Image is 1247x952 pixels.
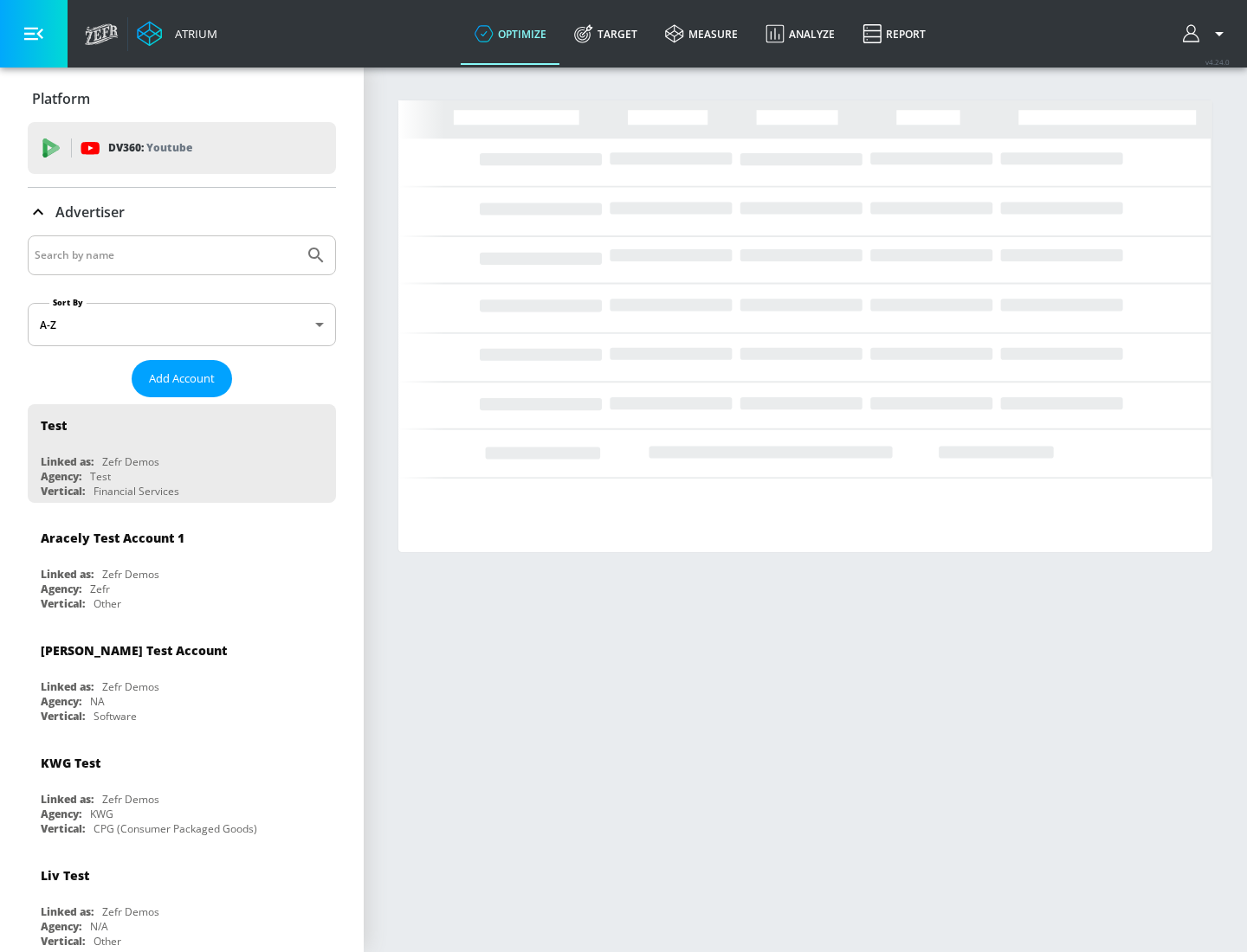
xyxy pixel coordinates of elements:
[28,188,336,236] div: Advertiser
[55,203,125,222] p: Advertiser
[94,709,137,724] div: Software
[94,596,121,611] div: Other
[94,484,179,499] div: Financial Services
[560,3,651,65] a: Target
[849,3,940,65] a: Report
[32,89,90,108] p: Platform
[28,742,336,840] div: KWG TestLinked as:Zefr DemosAgency:KWGVertical:CPG (Consumer Packaged Goods)
[41,807,81,821] div: Agency:
[49,297,87,308] label: Sort By
[41,919,81,934] div: Agency:
[41,709,85,724] div: Vertical:
[461,3,560,65] a: optimize
[102,904,159,919] div: Zefr Demos
[41,530,184,546] div: Aracely Test Account 1
[90,582,110,596] div: Zefr
[41,904,94,919] div: Linked as:
[28,122,336,174] div: DV360: Youtube
[28,629,336,728] div: [PERSON_NAME] Test AccountLinked as:Zefr DemosAgency:NAVertical:Software
[35,244,297,267] input: Search by name
[94,821,257,836] div: CPG (Consumer Packaged Goods)
[28,517,336,615] div: Aracely Test Account 1Linked as:Zefr DemosAgency:ZefrVertical:Other
[41,934,85,949] div: Vertical:
[752,3,849,65] a: Analyze
[28,74,336,123] div: Platform
[90,807,113,821] div: KWG
[41,567,94,582] div: Linked as:
[132,360,232,397] button: Add Account
[28,404,336,503] div: TestLinked as:Zefr DemosAgency:TestVertical:Financial Services
[41,469,81,484] div: Agency:
[41,582,81,596] div: Agency:
[94,934,121,949] div: Other
[146,138,192,157] p: Youtube
[41,792,94,807] div: Linked as:
[168,26,217,42] div: Atrium
[102,679,159,694] div: Zefr Demos
[41,755,100,771] div: KWG Test
[90,694,105,709] div: NA
[41,484,85,499] div: Vertical:
[102,454,159,469] div: Zefr Demos
[137,21,217,47] a: Atrium
[1205,57,1230,67] span: v 4.24.0
[28,303,336,346] div: A-Z
[108,138,192,158] p: DV360:
[90,469,111,484] div: Test
[41,454,94,469] div: Linked as:
[41,596,85,611] div: Vertical:
[651,3,752,65] a: measure
[90,919,108,934] div: N/A
[41,679,94,694] div: Linked as:
[41,694,81,709] div: Agency:
[41,867,89,884] div: Liv Test
[149,369,215,389] span: Add Account
[102,792,159,807] div: Zefr Demos
[102,567,159,582] div: Zefr Demos
[41,642,227,659] div: [PERSON_NAME] Test Account
[41,821,85,836] div: Vertical:
[41,417,67,434] div: Test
